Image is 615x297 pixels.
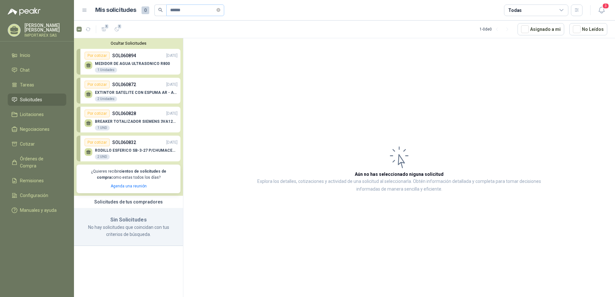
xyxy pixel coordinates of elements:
[8,79,66,91] a: Tareas
[95,90,178,95] p: EXTINTOR SATELITE CON ESPUMA AR - AFFF
[480,24,512,34] div: 1 - 0 de 0
[518,23,564,35] button: Asignado a mi
[158,8,163,12] span: search
[95,148,178,153] p: RODILLO ESFERICO SB-3-27 P/CHUMACERA TENSORA 2.7/16
[596,4,607,16] button: 3
[8,138,66,150] a: Cotizar
[74,196,183,208] div: Solicitudes de tus compradores
[569,23,607,35] button: No Leídos
[82,216,175,224] h3: Sin Solicitudes
[112,81,136,88] p: SOL060872
[111,184,147,188] a: Agenda una reunión
[77,78,180,104] a: Por cotizarSOL060872[DATE] EXTINTOR SATELITE CON ESPUMA AR - AFFF2 Unidades
[77,41,180,46] button: Ocultar Solicitudes
[20,207,57,214] span: Manuales y ayuda
[8,64,66,76] a: Chat
[20,126,50,133] span: Negociaciones
[20,67,30,74] span: Chat
[8,8,41,15] img: Logo peakr
[166,111,178,117] p: [DATE]
[95,96,117,102] div: 2 Unidades
[8,204,66,216] a: Manuales y ayuda
[112,52,136,59] p: SOL060894
[216,8,220,12] span: close-circle
[95,119,178,124] p: BREAKER TOTALIZADOR SIEMENS 3VA1212-SEF32-0AA0(88-125)AMP
[8,108,66,121] a: Licitaciones
[95,5,136,15] h1: Mis solicitudes
[95,61,170,66] p: MEDIDOR DE AGUA ULTRASONICO R800
[20,140,35,148] span: Cotizar
[77,49,180,75] a: Por cotizarSOL060894[DATE] MEDIDOR DE AGUA ULTRASONICO R8001 Unidades
[20,177,44,184] span: Remisiones
[166,53,178,59] p: [DATE]
[77,107,180,132] a: Por cotizarSOL060828[DATE] BREAKER TOTALIZADOR SIEMENS 3VA1212-SEF32-0AA0(88-125)AMP1 UND
[95,67,117,73] div: 1 Unidades
[85,81,110,88] div: Por cotizar
[8,49,66,61] a: Inicio
[20,192,48,199] span: Configuración
[117,24,122,29] span: 1
[112,139,136,146] p: SOL060832
[80,168,177,181] p: ¿Quieres recibir como estas todos los días?
[355,171,444,178] h3: Aún no has seleccionado niguna solicitud
[8,175,66,187] a: Remisiones
[97,169,166,180] b: cientos de solicitudes de compra
[20,96,42,103] span: Solicitudes
[85,110,110,117] div: Por cotizar
[99,24,109,34] button: 1
[8,123,66,135] a: Negociaciones
[216,7,220,13] span: close-circle
[77,136,180,161] a: Por cotizarSOL060832[DATE] RODILLO ESFERICO SB-3-27 P/CHUMACERA TENSORA 2.7/162 UND
[8,189,66,202] a: Configuración
[82,224,175,238] p: No hay solicitudes que coincidan con tus criterios de búsqueda.
[24,33,66,37] p: IMPORTAREX SAS
[24,23,66,32] p: [PERSON_NAME] [PERSON_NAME]
[602,3,609,9] span: 3
[508,7,522,14] div: Todas
[105,24,109,29] span: 1
[248,178,551,193] p: Explora los detalles, cotizaciones y actividad de una solicitud al seleccionarla. Obtén informaci...
[95,125,110,130] div: 1 UND
[20,111,44,118] span: Licitaciones
[95,154,110,159] div: 2 UND
[8,94,66,106] a: Solicitudes
[74,38,183,196] div: Ocultar SolicitudesPor cotizarSOL060894[DATE] MEDIDOR DE AGUA ULTRASONICO R8001 UnidadesPor cotiz...
[166,139,178,146] p: [DATE]
[85,139,110,146] div: Por cotizar
[112,110,136,117] p: SOL060828
[20,52,30,59] span: Inicio
[112,24,122,34] button: 1
[166,82,178,88] p: [DATE]
[8,153,66,172] a: Órdenes de Compra
[20,81,34,88] span: Tareas
[20,155,60,169] span: Órdenes de Compra
[142,6,149,14] span: 0
[85,52,110,59] div: Por cotizar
